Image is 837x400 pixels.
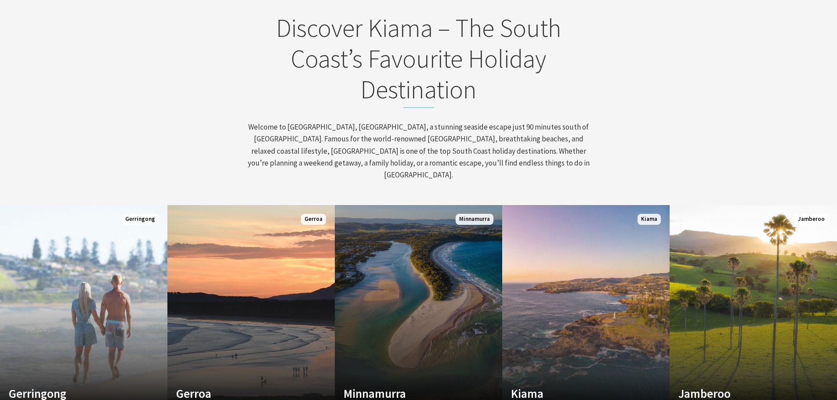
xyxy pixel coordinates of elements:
[122,214,159,225] span: Gerringong
[456,214,493,225] span: Minnamurra
[246,13,591,108] h2: Discover Kiama – The South Coast’s Favourite Holiday Destination
[638,214,661,225] span: Kiama
[301,214,326,225] span: Gerroa
[794,214,828,225] span: Jamberoo
[246,121,591,181] p: Welcome to [GEOGRAPHIC_DATA], [GEOGRAPHIC_DATA], a stunning seaside escape just 90 minutes south ...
